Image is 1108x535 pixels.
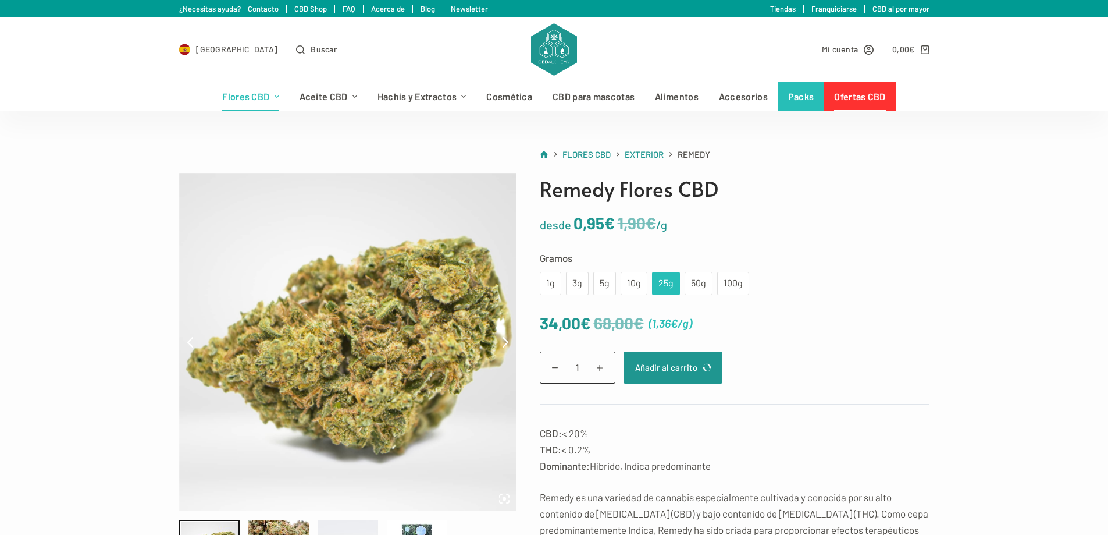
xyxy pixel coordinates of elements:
[451,4,488,13] a: Newsletter
[646,213,656,233] span: €
[724,276,742,291] div: 100g
[778,82,824,111] a: Packs
[179,44,191,55] img: ES Flag
[540,218,571,232] span: desde
[822,42,874,56] a: Mi cuenta
[543,82,645,111] a: CBD para mascotas
[633,313,644,333] span: €
[645,82,709,111] a: Alimentos
[212,82,289,111] a: Flores CBD
[822,42,858,56] span: Mi cuenta
[573,213,615,233] bdi: 0,95
[531,23,576,76] img: CBD Alchemy
[371,4,405,13] a: Acerca de
[909,44,914,54] span: €
[656,218,667,232] span: /g
[540,427,562,439] strong: CBD:
[540,460,590,472] strong: Dominante:
[421,4,435,13] a: Blog
[580,313,591,333] span: €
[628,276,640,291] div: 10g
[618,213,656,233] bdi: 1,90
[708,82,778,111] a: Accesorios
[296,42,337,56] button: Abrir formulario de búsqueda
[573,276,582,291] div: 3g
[652,316,678,330] bdi: 1,36
[476,82,543,111] a: Cosmética
[824,82,896,111] a: Ofertas CBD
[678,147,710,162] span: Remedy
[671,316,678,330] span: €
[625,149,664,160] span: Exterior
[540,250,929,266] label: Gramos
[659,276,673,291] div: 25g
[692,276,706,291] div: 50g
[562,149,611,160] span: Flores CBD
[179,4,279,13] a: ¿Necesitas ayuda? Contacto
[594,313,644,333] bdi: 68,00
[311,42,337,56] span: Buscar
[624,352,722,384] button: Añadir al carrito
[600,276,609,291] div: 5g
[604,213,615,233] span: €
[179,42,278,56] a: Select Country
[678,316,689,330] span: /g
[343,4,355,13] a: FAQ
[872,4,929,13] a: CBD al por mayor
[540,313,591,333] bdi: 34,00
[547,276,554,291] div: 1g
[562,147,611,162] a: Flores CBD
[367,82,476,111] a: Hachís y Extractos
[770,4,796,13] a: Tiendas
[294,4,327,13] a: CBD Shop
[212,82,896,111] nav: Menú de cabecera
[196,42,277,56] span: [GEOGRAPHIC_DATA]
[179,173,516,511] img: flowers-outdoor-remedy-product-v6
[625,147,664,162] a: Exterior
[892,42,929,56] a: Carro de compra
[892,44,915,54] bdi: 0,00
[289,82,367,111] a: Aceite CBD
[649,314,692,333] span: ( )
[540,425,929,474] p: < 20% < 0.2% Híbrido, Indica predominante
[540,444,561,455] strong: THC:
[811,4,857,13] a: Franquiciarse
[540,173,929,204] h1: Remedy Flores CBD
[540,352,615,384] input: Cantidad de productos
